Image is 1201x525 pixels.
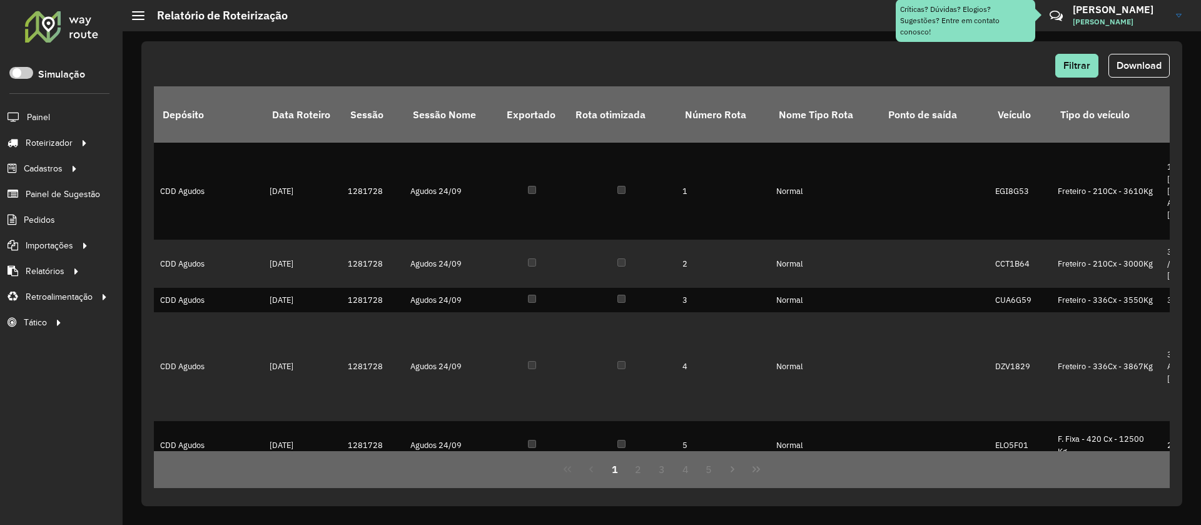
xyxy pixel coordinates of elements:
[650,457,674,481] button: 3
[1043,3,1070,29] a: Contato Rápido
[770,240,879,288] td: Normal
[26,290,93,303] span: Retroalimentação
[721,457,744,481] button: Next Page
[342,312,404,421] td: 1281728
[567,86,676,143] th: Rota otimizada
[989,421,1052,470] td: ELO5F01
[744,457,768,481] button: Last Page
[342,86,404,143] th: Sessão
[1073,16,1167,28] span: [PERSON_NAME]
[24,213,55,227] span: Pedidos
[154,143,263,239] td: CDD Agudos
[674,457,697,481] button: 4
[263,86,342,143] th: Data Roteiro
[1073,4,1167,16] h3: [PERSON_NAME]
[697,457,721,481] button: 5
[676,312,770,421] td: 4
[263,240,342,288] td: [DATE]
[263,421,342,470] td: [DATE]
[404,421,498,470] td: Agudos 24/09
[603,457,627,481] button: 1
[342,421,404,470] td: 1281728
[676,143,770,239] td: 1
[26,265,64,278] span: Relatórios
[154,312,263,421] td: CDD Agudos
[989,240,1052,288] td: CCT1B64
[263,288,342,312] td: [DATE]
[342,240,404,288] td: 1281728
[1117,60,1162,71] span: Download
[24,162,63,175] span: Cadastros
[404,143,498,239] td: Agudos 24/09
[404,86,498,143] th: Sessão Nome
[626,457,650,481] button: 2
[263,312,342,421] td: [DATE]
[1052,86,1161,143] th: Tipo do veículo
[154,421,263,470] td: CDD Agudos
[676,86,770,143] th: Número Rota
[144,9,288,23] h2: Relatório de Roteirização
[676,240,770,288] td: 2
[1052,240,1161,288] td: Freteiro - 210Cx - 3000Kg
[1055,54,1098,78] button: Filtrar
[770,288,879,312] td: Normal
[676,421,770,470] td: 5
[989,288,1052,312] td: CUA6G59
[26,239,73,252] span: Importações
[676,288,770,312] td: 3
[770,143,879,239] td: Normal
[770,86,879,143] th: Nome Tipo Rota
[498,86,567,143] th: Exportado
[1063,60,1090,71] span: Filtrar
[1108,54,1170,78] button: Download
[1052,421,1161,470] td: F. Fixa - 420 Cx - 12500 Kg
[342,288,404,312] td: 1281728
[879,86,989,143] th: Ponto de saída
[989,143,1052,239] td: EGI8G53
[26,136,73,150] span: Roteirizador
[770,312,879,421] td: Normal
[342,143,404,239] td: 1281728
[1052,143,1161,239] td: Freteiro - 210Cx - 3610Kg
[989,312,1052,421] td: DZV1829
[404,288,498,312] td: Agudos 24/09
[770,421,879,470] td: Normal
[38,67,85,82] label: Simulação
[989,86,1052,143] th: Veículo
[154,240,263,288] td: CDD Agudos
[404,312,498,421] td: Agudos 24/09
[154,86,263,143] th: Depósito
[26,188,100,201] span: Painel de Sugestão
[1052,288,1161,312] td: Freteiro - 336Cx - 3550Kg
[154,288,263,312] td: CDD Agudos
[24,316,47,329] span: Tático
[1052,312,1161,421] td: Freteiro - 336Cx - 3867Kg
[263,143,342,239] td: [DATE]
[404,240,498,288] td: Agudos 24/09
[27,111,50,124] span: Painel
